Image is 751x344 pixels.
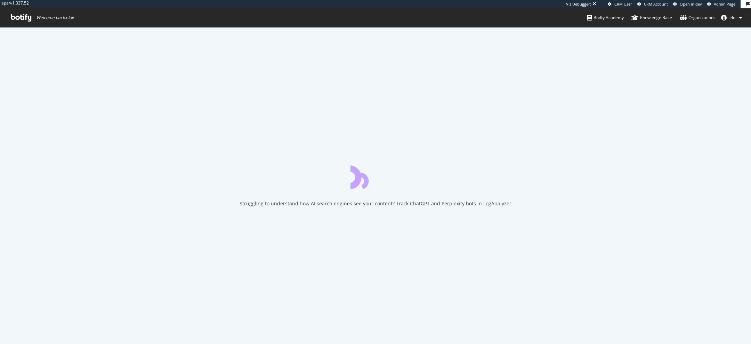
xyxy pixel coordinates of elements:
span: CRM Account [644,1,668,7]
div: Viz Debugger: [566,1,591,7]
a: Admin Page [707,1,735,7]
button: eloi [716,12,748,23]
a: CRM Account [637,1,668,7]
span: Admin Page [714,1,735,7]
span: Open in dev [680,1,702,7]
a: Knowledge Base [631,8,672,27]
div: Knowledge Base [631,14,672,21]
a: CRM User [608,1,632,7]
span: CRM User [614,1,632,7]
span: Welcome back, eloi ! [37,15,74,21]
div: Organizations [680,14,716,21]
div: Botify Academy [587,14,624,21]
a: Open in dev [673,1,702,7]
div: Struggling to understand how AI search engines see your content? Track ChatGPT and Perplexity bot... [240,200,511,207]
div: animation [350,164,401,189]
a: Organizations [680,8,716,27]
a: Botify Academy [587,8,624,27]
span: eloi [729,15,736,21]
